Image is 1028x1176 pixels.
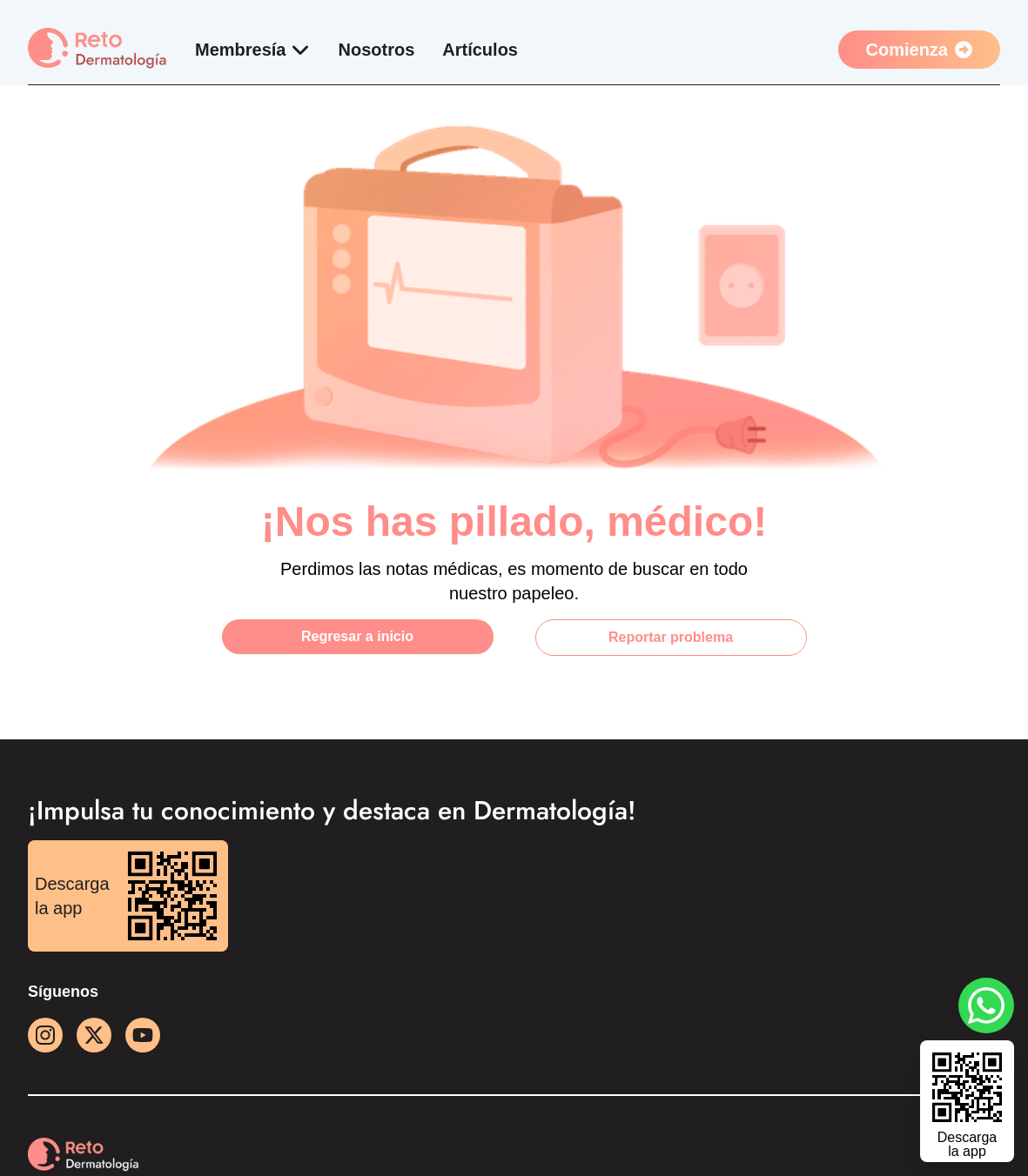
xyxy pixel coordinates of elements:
[339,40,415,59] a: Nosotros
[222,619,494,654] button: Regresar a inicio
[264,557,765,605] p: Perdimos las notas médicas, es momento de buscar en todo nuestro papeleo.
[28,979,1000,1004] p: Síguenos
[28,1138,139,1172] img: Reto Derma logo
[117,840,228,952] img: download reto dermatología qr
[195,37,311,62] div: Membresía
[222,619,494,656] a: Regresar a inicio
[125,1018,160,1052] a: youtube icon
[124,57,904,571] img: 404
[124,501,904,543] h1: ¡Nos has pillado, médico!
[958,978,1014,1033] a: whatsapp button
[28,795,1000,826] h3: ¡Impulsa tu conocimiento y destaca en Dermatología!
[535,619,807,656] button: Reportar problema
[28,1018,63,1052] a: instagram button
[937,1131,997,1159] div: Descarga la app
[28,28,167,70] img: logo Reto dermatología
[77,1018,111,1052] a: facebook button
[442,40,518,59] a: Artículos
[28,865,117,927] div: Descarga la app
[838,30,1000,69] a: Comienza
